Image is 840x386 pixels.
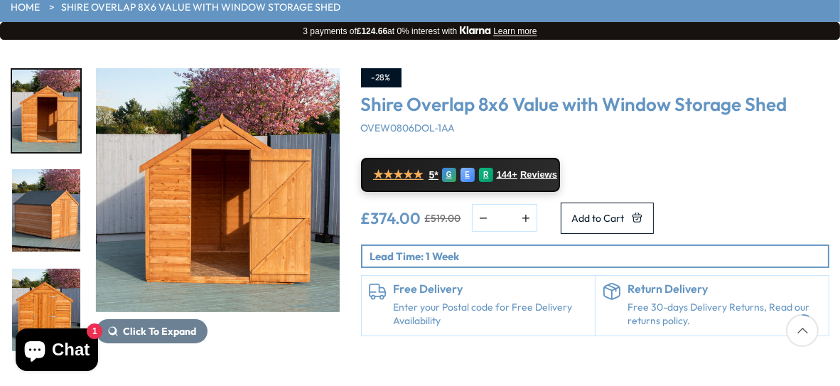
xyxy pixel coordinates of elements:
div: 5 / 12 [11,267,82,353]
div: G [442,168,456,182]
a: Enter your Postal code for Free Delivery Availability [394,301,588,328]
img: Shire Overlap 8x6 Value with Window Storage Shed [96,68,340,312]
div: 3 / 12 [96,68,340,353]
span: 144+ [497,169,517,181]
div: 4 / 12 [11,168,82,253]
h6: Free Delivery [394,283,588,296]
h3: Shire Overlap 8x6 Value with Window Storage Shed [361,95,830,115]
span: OVEW0806DOL-1AA [361,122,456,134]
div: R [479,168,493,182]
a: ★★★★★ 5* G E R 144+ Reviews [361,158,560,192]
div: -28% [361,68,402,87]
img: Overlap8x6SDValuewithWindow5060490134437OVW0806DOL-1AA7_200x200.jpg [12,169,80,252]
h6: Return Delivery [628,283,822,296]
img: Overlap8x6SDValuewithWindow5060490134437OVW0806DOL-1AA_200x200.jpg [12,269,80,351]
button: Click To Expand [96,319,208,343]
span: Add to Cart [572,213,625,223]
a: HOME [11,1,40,15]
p: Lead Time: 1 Week [370,249,829,264]
span: ★★★★★ [374,168,424,181]
div: 3 / 12 [11,68,82,154]
a: Shire Overlap 8x6 Value with Window Storage Shed [61,1,340,15]
div: E [461,168,475,182]
ins: £374.00 [361,210,421,226]
span: Click To Expand [123,325,196,338]
p: Free 30-days Delivery Returns, Read our returns policy. [628,301,822,328]
inbox-online-store-chat: Shopify online store chat [11,328,102,375]
span: Reviews [520,169,557,181]
img: Overlap8x6SDValuewithWindow5060490134437OVW0806DOL-1AA5_200x200.jpg [12,70,80,152]
button: Add to Cart [561,203,654,234]
del: £519.00 [425,213,461,223]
